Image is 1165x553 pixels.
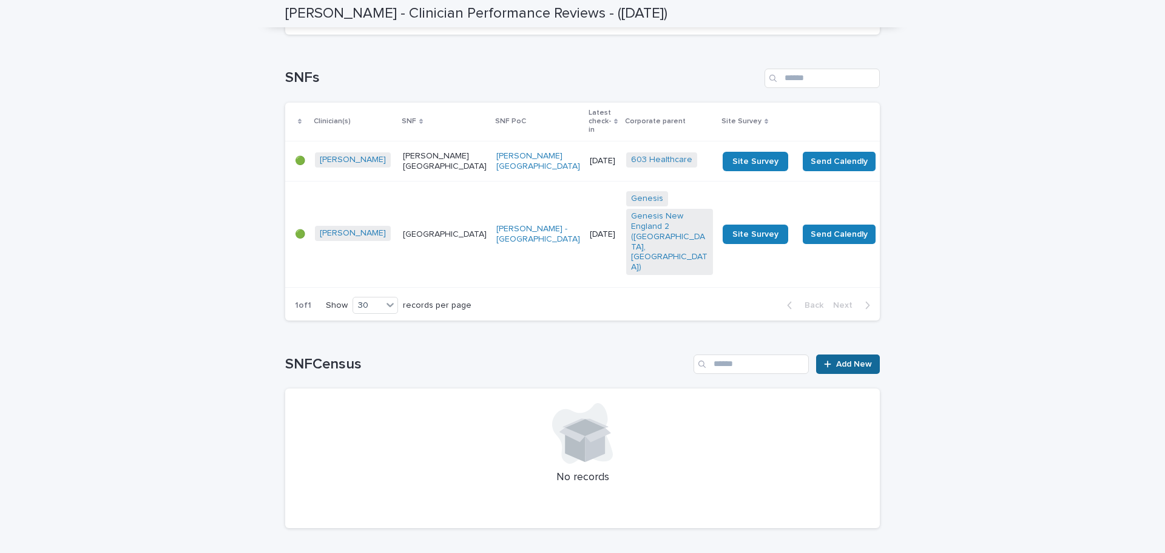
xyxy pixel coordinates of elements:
a: 603 Healthcare [631,155,692,165]
span: Send Calendly [811,228,868,240]
p: SNF PoC [495,115,526,128]
p: No records [300,471,865,484]
p: [DATE] [590,156,616,166]
a: Site Survey [723,152,788,171]
input: Search [765,69,880,88]
p: Show [326,300,348,311]
a: [PERSON_NAME] [320,155,386,165]
button: Back [777,300,828,311]
a: [PERSON_NAME] - [GEOGRAPHIC_DATA] [496,224,580,245]
p: 🟢 [295,156,305,166]
p: Site Survey [721,115,761,128]
h1: SNFs [285,69,760,87]
span: Site Survey [732,230,778,239]
tr: 🟢[PERSON_NAME] [GEOGRAPHIC_DATA][PERSON_NAME] - [GEOGRAPHIC_DATA] [DATE]Genesis Genesis New Engla... [285,182,966,288]
button: Next [828,300,880,311]
p: records per page [403,300,471,311]
h1: SNFCensus [285,356,689,373]
p: [DATE] [590,229,616,240]
p: Corporate parent [625,115,686,128]
span: Send Calendly [811,155,868,168]
tr: 🟢[PERSON_NAME] [PERSON_NAME][GEOGRAPHIC_DATA][PERSON_NAME][GEOGRAPHIC_DATA] [DATE]603 Healthcare ... [285,141,966,182]
p: [PERSON_NAME][GEOGRAPHIC_DATA] [403,151,487,172]
div: 30 [353,299,382,312]
span: Back [797,301,823,310]
input: Search [694,355,809,374]
button: Send Calendly [803,152,876,171]
a: [PERSON_NAME][GEOGRAPHIC_DATA] [496,151,580,172]
a: [PERSON_NAME] [320,228,386,239]
p: Clinician(s) [314,115,351,128]
a: Genesis [631,194,663,204]
a: Genesis New England 2 ([GEOGRAPHIC_DATA], [GEOGRAPHIC_DATA]) [631,211,708,273]
span: Add New [836,360,872,368]
p: [GEOGRAPHIC_DATA] [403,229,487,240]
p: Latest check-in [589,106,611,137]
p: SNF [402,115,416,128]
span: Site Survey [732,157,778,166]
p: 1 of 1 [285,291,321,321]
h2: [PERSON_NAME] - Clinician Performance Reviews - ([DATE]) [285,5,667,22]
button: Send Calendly [803,225,876,244]
p: 🟢 [295,229,305,240]
span: Next [833,301,860,310]
a: Site Survey [723,225,788,244]
a: Add New [816,355,880,374]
